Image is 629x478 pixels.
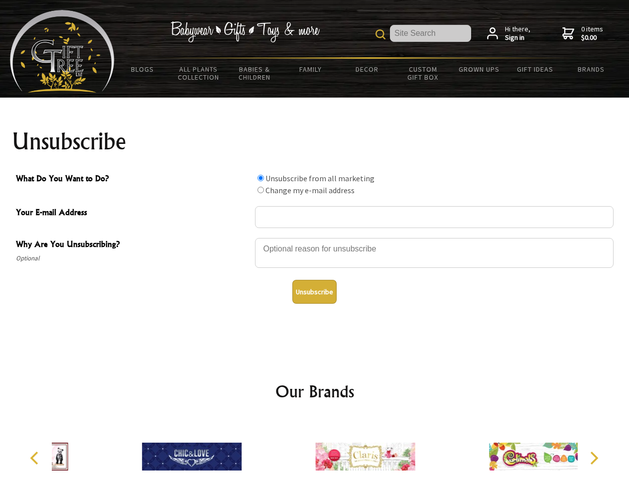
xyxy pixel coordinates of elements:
[505,25,530,42] span: Hi there,
[451,59,507,80] a: Grown Ups
[581,33,603,42] strong: $0.00
[265,185,355,195] label: Change my e-mail address
[257,175,264,181] input: What Do You Want to Do?
[283,59,339,80] a: Family
[395,59,451,88] a: Custom Gift Box
[339,59,395,80] a: Decor
[376,29,385,39] img: product search
[487,25,530,42] a: Hi there,Sign in
[16,172,250,187] span: What Do You Want to Do?
[507,59,563,80] a: Gift Ideas
[115,59,171,80] a: BLOGS
[292,280,337,304] button: Unsubscribe
[171,59,227,88] a: All Plants Collection
[10,10,115,93] img: Babyware - Gifts - Toys and more...
[390,25,471,42] input: Site Search
[16,206,250,221] span: Your E-mail Address
[505,33,530,42] strong: Sign in
[255,206,614,228] input: Your E-mail Address
[16,238,250,252] span: Why Are You Unsubscribing?
[562,25,603,42] a: 0 items$0.00
[583,447,605,469] button: Next
[25,447,47,469] button: Previous
[170,21,320,42] img: Babywear - Gifts - Toys & more
[581,24,603,42] span: 0 items
[265,173,375,183] label: Unsubscribe from all marketing
[16,252,250,264] span: Optional
[255,238,614,268] textarea: Why Are You Unsubscribing?
[257,187,264,193] input: What Do You Want to Do?
[12,129,618,153] h1: Unsubscribe
[227,59,283,88] a: Babies & Children
[563,59,620,80] a: Brands
[20,379,610,403] h2: Our Brands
